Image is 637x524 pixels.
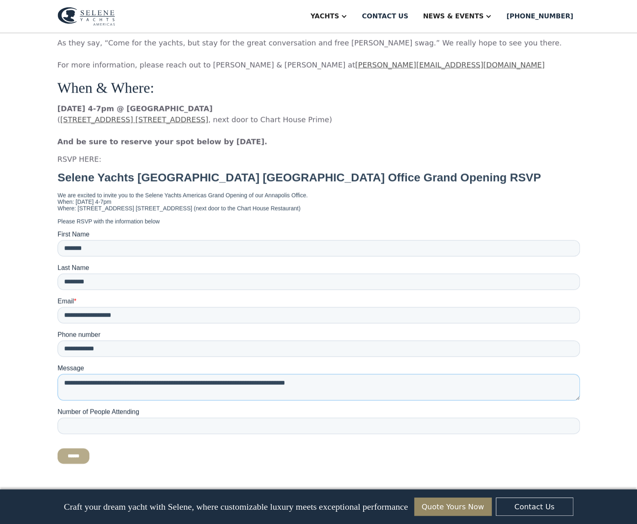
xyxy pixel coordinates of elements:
img: logo [58,7,115,26]
a: Quote Yours Now [414,497,492,516]
a: Contact Us [496,497,573,516]
p: ‍ [58,470,580,481]
div: Yachts [311,11,339,21]
strong: And be sure to reserve your spot below by [DATE]. [58,137,267,146]
strong: [DATE] 4-7pm @ [GEOGRAPHIC_DATA] [58,104,213,113]
p: ( , next door to Chart House Prime) ‍ [58,103,580,147]
p: Craft your dream yacht with Selene, where customizable luxury meets exceptional performance [64,502,408,512]
div: News & EVENTS [423,11,484,21]
a: [PERSON_NAME][EMAIL_ADDRESS][DOMAIN_NAME] [355,60,544,69]
p: RSVP HERE: [58,153,580,164]
iframe: Form 1 [58,171,580,470]
p: As they say, “Come for the yachts, but stay for the great conversation and free [PERSON_NAME] swa... [58,37,580,70]
h4: When & Where: [58,80,580,96]
a: [STREET_ADDRESS] [STREET_ADDRESS] [60,115,209,124]
div: Contact us [362,11,408,21]
div: [PHONE_NUMBER] [506,11,573,21]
